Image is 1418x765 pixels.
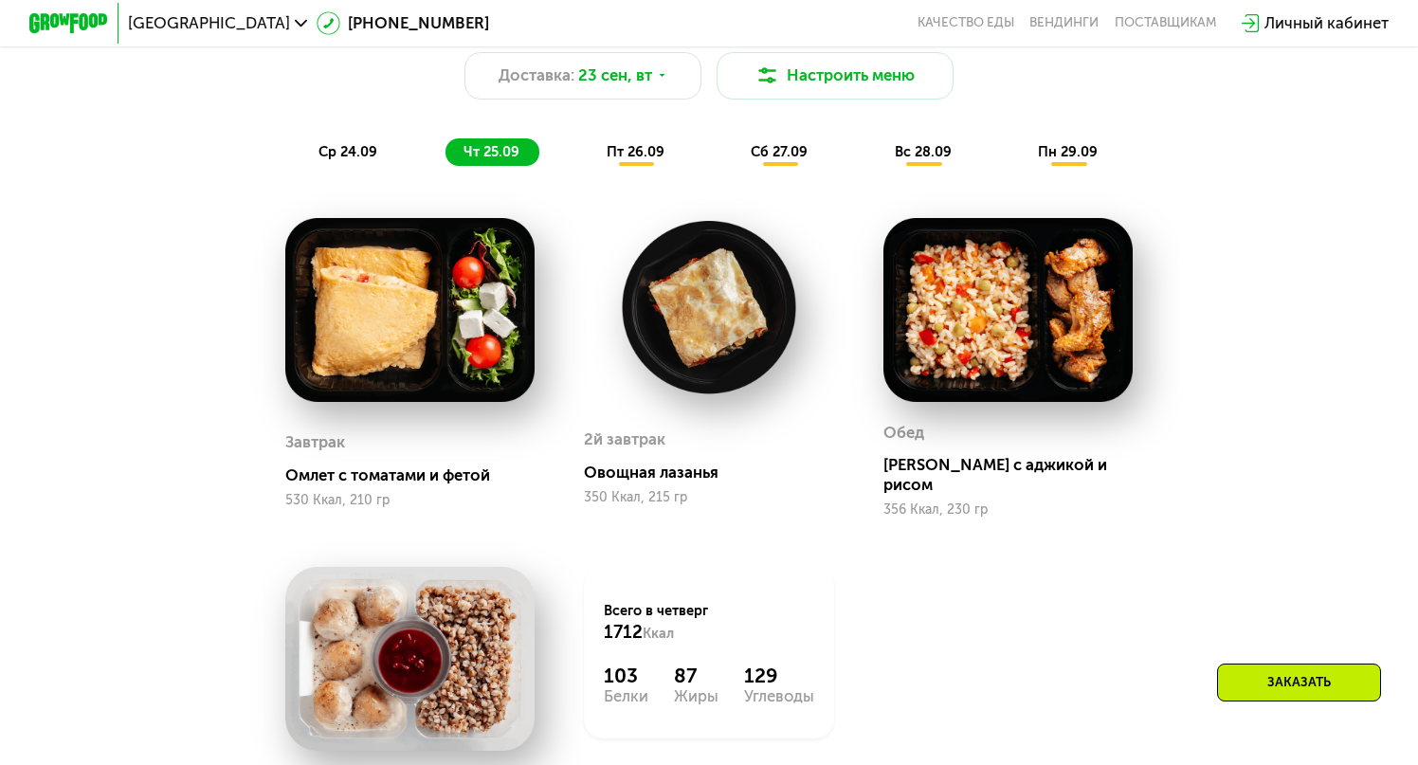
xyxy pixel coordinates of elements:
[674,665,718,688] div: 87
[883,502,1133,518] div: 356 Ккал, 230 гр
[584,425,665,454] div: 2й завтрак
[751,143,808,160] span: сб 27.09
[285,428,345,457] div: Завтрак
[317,11,489,35] a: [PHONE_NUMBER]
[717,52,953,100] button: Настроить меню
[604,601,814,645] div: Всего в четверг
[643,625,674,642] span: Ккал
[578,64,652,87] span: 23 сен, вт
[1115,15,1216,31] div: поставщикам
[895,143,952,160] span: вс 28.09
[584,463,849,483] div: Овощная лазанья
[1029,15,1099,31] a: Вендинги
[674,688,718,704] div: Жиры
[1264,11,1389,35] div: Личный кабинет
[604,688,648,704] div: Белки
[285,493,535,508] div: 530 Ккал, 210 гр
[607,143,664,160] span: пт 26.09
[318,143,377,160] span: ср 24.09
[1217,664,1381,701] div: Заказать
[883,418,924,447] div: Обед
[604,665,648,688] div: 103
[285,465,551,485] div: Омлет с томатами и фетой
[604,621,643,643] span: 1712
[584,490,833,505] div: 350 Ккал, 215 гр
[1038,143,1098,160] span: пн 29.09
[464,143,519,160] span: чт 25.09
[128,15,290,31] span: [GEOGRAPHIC_DATA]
[744,665,814,688] div: 129
[883,455,1149,495] div: [PERSON_NAME] с аджикой и рисом
[918,15,1014,31] a: Качество еды
[744,688,814,704] div: Углеводы
[499,64,574,87] span: Доставка:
